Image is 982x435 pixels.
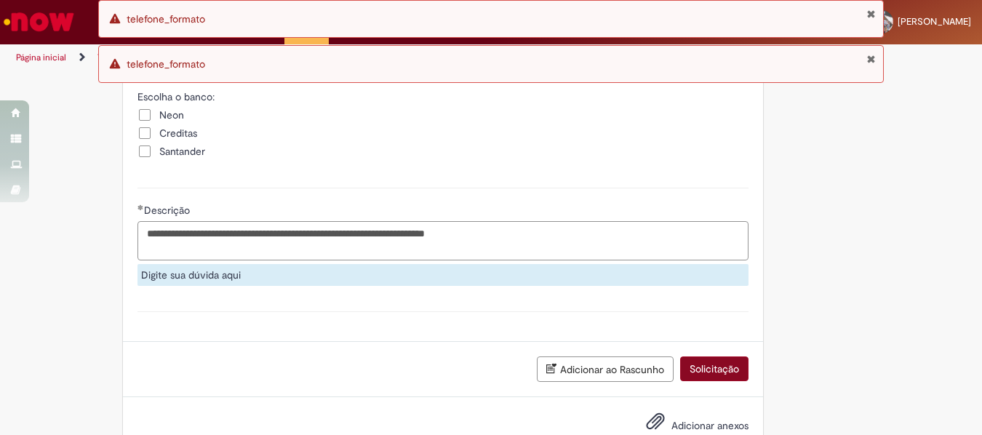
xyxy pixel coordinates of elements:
[137,221,749,260] textarea: Descrição
[159,108,184,122] span: Neon
[866,53,876,65] button: Fechar Notificação
[137,264,749,286] div: Digite sua dúvida aqui
[16,52,66,63] a: Página inicial
[11,44,644,71] ul: Trilhas de página
[537,356,674,382] button: Adicionar ao Rascunho
[866,8,876,20] button: Fechar Notificação
[97,52,175,63] a: Todos os Catálogos
[680,356,749,381] button: Solicitação
[137,204,144,210] span: Obrigatório Preenchido
[127,57,205,71] span: telefone_formato
[159,126,197,140] span: Creditas
[127,12,205,25] span: telefone_formato
[671,419,749,432] span: Adicionar anexos
[1,7,76,36] img: ServiceNow
[159,144,205,159] span: Santander
[898,15,971,28] span: [PERSON_NAME]
[144,204,193,217] span: Descrição
[137,90,217,103] span: Escolha o banco:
